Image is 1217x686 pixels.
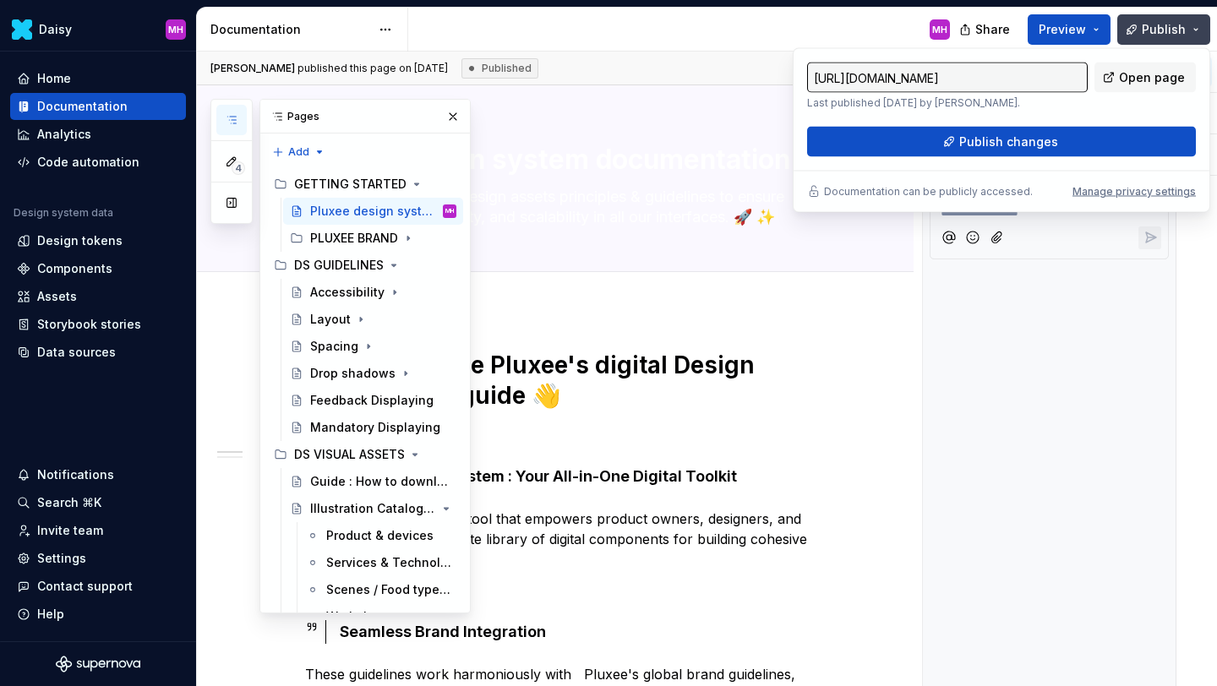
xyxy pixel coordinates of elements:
strong: Seamless Brand Integration [340,623,546,640]
div: Settings [37,550,86,567]
a: Open page [1094,63,1196,93]
a: Layout [283,306,463,333]
div: Illustration Catalogue [310,500,436,517]
span: Publish [1142,21,1186,38]
button: Preview [1028,14,1111,45]
a: Services & Technology [299,549,463,576]
div: Design system data [14,206,113,220]
a: Scenes / Food types / Activities [299,576,463,603]
div: Help [37,606,64,623]
a: Storybook stories [10,311,186,338]
div: MH [932,23,947,36]
div: GETTING STARTED [294,176,407,193]
a: Data sources [10,339,186,366]
strong: Welcome to the Pluxee's digital Design system style guide 👋 [305,351,761,410]
textarea: Pluxee design system documentation [302,139,843,180]
svg: Supernova Logo [56,656,140,672]
a: Drop shadows [283,360,463,387]
div: Documentation [37,98,128,115]
a: Workplace [299,603,463,630]
div: Product & devices [326,527,434,544]
button: Attach files [986,226,1009,249]
a: Code automation [10,149,186,176]
a: Spacing [283,333,463,360]
span: 4 [232,161,245,175]
div: Mandatory Displaying [310,419,440,436]
a: Pluxee design system documentationMH [283,198,463,225]
img: 8442b5b3-d95e-456d-8131-d61e917d6403.png [12,19,32,40]
div: DS VISUAL ASSETS [294,446,405,463]
p: A comprehensive design tool that empowers product owners, designers, and developers with a comple... [305,509,846,569]
div: Contact support [37,578,133,595]
div: Notifications [37,466,114,483]
div: Search ⌘K [37,494,101,511]
button: Add emoji [962,226,985,249]
span: published this page on [DATE] [210,62,448,75]
span: Open page [1119,69,1185,86]
a: Components [10,255,186,282]
a: Documentation [10,93,186,120]
a: Illustration Catalogue [283,495,463,522]
div: Services & Technology [326,554,453,571]
a: Assets [10,283,186,310]
div: DS VISUAL ASSETS [267,441,463,468]
div: PLUXEE BRAND [310,230,398,247]
button: Add [267,140,330,164]
button: Reply [1138,226,1161,249]
button: Publish [1117,14,1210,45]
div: Accessibility [310,284,385,301]
button: Share [951,14,1021,45]
button: Publish changes [807,127,1196,157]
div: Daisy [39,21,72,38]
div: Drop shadows [310,365,396,382]
div: Workplace [326,608,389,625]
div: Components [37,260,112,277]
div: Invite team [37,522,103,539]
div: Feedback Displaying [310,392,434,409]
button: Notifications [10,461,186,488]
span: [PERSON_NAME] [210,62,295,74]
div: Scenes / Food types / Activities [326,581,453,598]
div: MH [445,203,454,220]
div: Analytics [37,126,91,143]
div: Guide : How to download assets in PNG format ? [310,473,450,490]
div: Documentation [210,21,370,38]
div: Storybook stories [37,316,141,333]
span: Preview [1039,21,1086,38]
span: Add [288,145,309,159]
button: Contact support [10,573,186,600]
div: PLUXEE BRAND [283,225,463,252]
div: Pluxee design system documentation [310,203,439,220]
strong: Pluxee Design System : Your All-in-One Digital Toolkit [340,467,737,485]
div: DS GUIDELINES [294,257,384,274]
a: Invite team [10,517,186,544]
div: MH [168,23,183,36]
div: Published [461,58,538,79]
textarea: All your Pluxee digital design assets principles & guidelines to ensure consistency, accessibilit... [302,183,843,231]
button: DaisyMH [3,11,193,47]
a: Feedback Displaying [283,387,463,414]
div: Spacing [310,338,358,355]
span: Publish changes [959,133,1058,150]
a: Guide : How to download assets in PNG format ? [283,468,463,495]
p: Documentation can be publicly accessed. [824,185,1033,199]
button: Search ⌘K [10,489,186,516]
div: Pages [260,100,470,133]
div: DS GUIDELINES [267,252,463,279]
div: Home [37,70,71,87]
div: GETTING STARTED [267,171,463,198]
button: Manage privacy settings [1072,185,1196,199]
button: Mention someone [937,226,960,249]
a: Mandatory Displaying [283,414,463,441]
a: Analytics [10,121,186,148]
div: Layout [310,311,351,328]
div: Assets [37,288,77,305]
a: Settings [10,545,186,572]
p: Last published [DATE] by [PERSON_NAME]. [807,96,1088,110]
a: Design tokens [10,227,186,254]
a: Accessibility [283,279,463,306]
div: Design tokens [37,232,123,249]
button: Help [10,601,186,628]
